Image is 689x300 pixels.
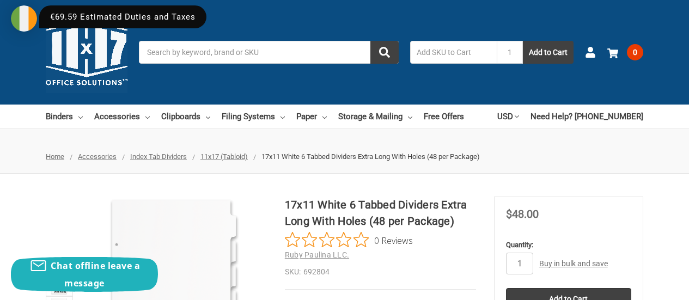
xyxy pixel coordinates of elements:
a: USD [497,105,519,128]
a: Ruby Paulina LLC. [285,250,349,259]
input: Add SKU to Cart [410,41,497,64]
span: 0 Reviews [374,232,413,248]
img: 11x17.com [46,11,127,93]
dt: SKU: [285,266,301,278]
a: Accessories [94,105,150,128]
a: 0 [607,38,643,66]
dd: 692804 [285,266,476,278]
a: Need Help? [PHONE_NUMBER] [531,105,643,128]
a: Paper [296,105,327,128]
img: duty and tax information for Ireland [11,5,37,32]
button: Add to Cart [523,41,574,64]
a: Binders [46,105,83,128]
span: Chat offline leave a message [51,260,140,289]
button: Chat offline leave a message [11,257,158,292]
span: $48.00 [506,207,539,221]
a: Filing Systems [222,105,285,128]
span: 0 [627,44,643,60]
button: Rated 0 out of 5 stars from 0 reviews. Jump to reviews. [285,232,413,248]
a: Free Offers [424,105,464,128]
input: Search by keyword, brand or SKU [139,41,399,64]
a: 11x17 (Tabloid) [200,152,248,161]
div: €69.59 Estimated Duties and Taxes [39,5,206,28]
a: Accessories [78,152,117,161]
a: Storage & Mailing [338,105,412,128]
span: 17x11 White 6 Tabbed Dividers Extra Long With Holes (48 per Package) [261,152,480,161]
a: Clipboards [161,105,210,128]
h1: 17x11 White 6 Tabbed Dividers Extra Long With Holes (48 per Package) [285,197,476,229]
a: Home [46,152,64,161]
a: Index Tab Dividers [130,152,187,161]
